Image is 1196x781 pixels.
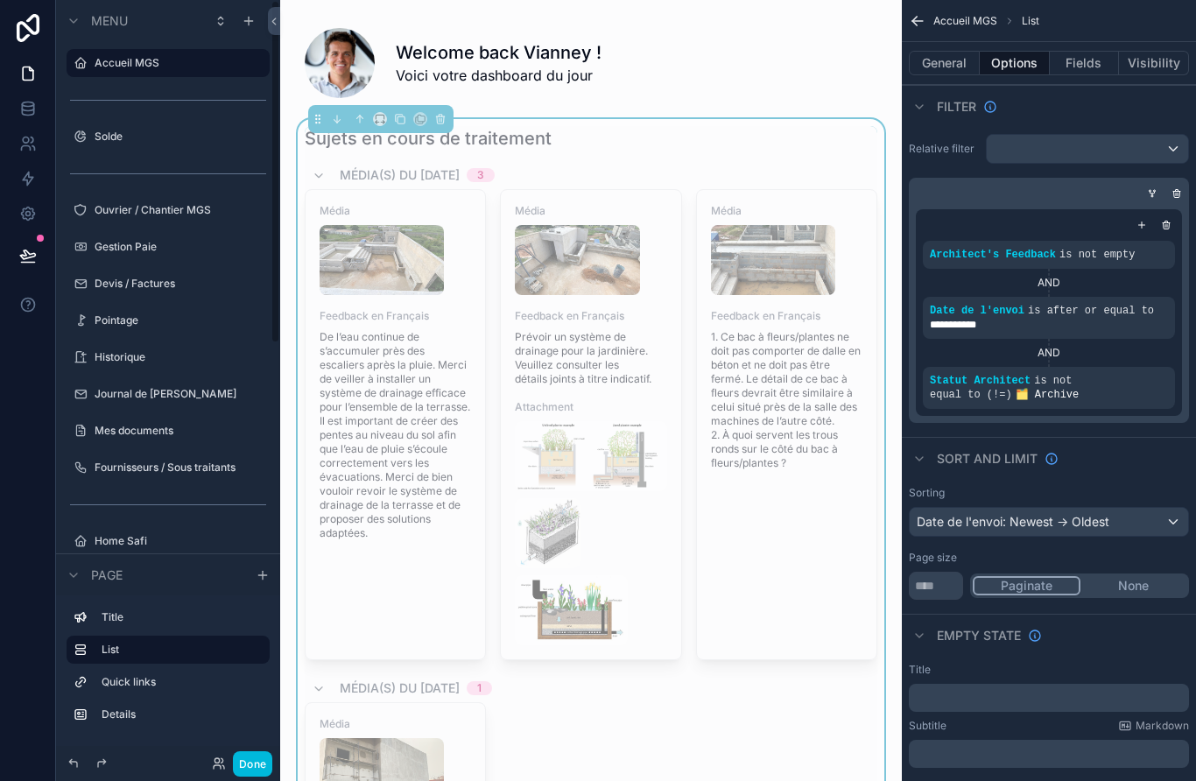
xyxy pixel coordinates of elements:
div: 1 [477,681,482,695]
span: De l’eau continue de s’accumuler près des escaliers après la pluie. Merci de veiller à installer ... [320,330,471,540]
div: Date de l'envoi: Newest -> Oldest [910,508,1188,536]
span: Média [320,204,471,218]
a: Markdown [1118,719,1189,733]
span: Accueil MGS [933,14,997,28]
label: Home Safi [95,534,259,548]
span: Feedback en Français [320,309,471,323]
span: Média [515,204,666,218]
label: List [102,643,256,657]
span: Sort And Limit [937,450,1038,468]
img: build-your-own-5.jpg [515,498,580,568]
label: Title [909,663,931,677]
label: Mes documents [95,424,259,438]
div: scrollable content [56,595,280,746]
span: is after or equal to [1028,305,1154,317]
span: Média(s) du [DATE] [340,679,460,697]
span: Empty state [937,627,1021,644]
label: Quick links [102,675,256,689]
label: Accueil MGS [95,56,259,70]
div: scrollable content [909,684,1189,712]
span: Média [320,717,471,731]
span: Architect's Feedback [930,249,1056,261]
button: Visibility [1119,51,1189,75]
label: Subtitle [909,719,946,733]
label: Details [102,707,256,721]
button: None [1080,576,1186,595]
span: Date de l'envoi [930,305,1024,317]
span: Média(s) du [DATE] [340,166,460,184]
h1: Sujets en cours de traitement [305,126,552,151]
label: Gestion Paie [95,240,259,254]
a: MédiaFeedback en FrançaisDe l’eau continue de s’accumuler près des escaliers après la pluie. Merc... [305,189,486,660]
span: List [1022,14,1039,28]
div: AND [923,276,1175,290]
span: is not empty [1059,249,1135,261]
a: MédiaFeedback en FrançaisPrévoir un système de drainage pour la jardinière. Veuillez consulter le... [500,189,681,660]
label: Devis / Factures [95,277,259,291]
label: Relative filter [909,142,979,156]
a: MédiaFeedback en Français1. Ce bac à fleurs/plantes ne doit pas comporter de dalle en béton et ne... [696,189,877,660]
span: 1. Ce bac à fleurs/plantes ne doit pas comporter de dalle en béton et ne doit pas être fermé. Le ... [711,330,862,470]
label: Ouvrier / Chantier MGS [95,203,259,217]
label: Fournisseurs / Sous traitants [95,461,259,475]
label: Pointage [95,313,259,327]
span: Page [91,566,123,584]
label: Solde [95,130,259,144]
button: Paginate [973,576,1080,595]
div: 3 [477,168,484,182]
img: Rain-garden-in-a-box.png [515,575,627,645]
span: Statut Architect [930,375,1031,387]
span: 🗂️ Archive [1016,389,1080,401]
label: Historique [95,350,259,364]
span: Feedback en Français [515,309,666,323]
span: Attachment [515,400,666,414]
span: Média [711,204,862,218]
span: Filter [937,98,976,116]
span: Prévoir un système de drainage pour la jardinière. Veuillez consulter les détails joints à titre ... [515,330,666,386]
div: scrollable content [909,740,1189,768]
label: Sorting [909,486,945,500]
div: AND [923,346,1175,360]
label: Title [102,610,256,624]
button: Done [233,751,272,777]
label: Journal de [PERSON_NAME] [95,387,259,401]
button: Options [980,51,1050,75]
span: Markdown [1136,719,1189,733]
button: Date de l'envoi: Newest -> Oldest [909,507,1189,537]
span: Feedback en Français [711,309,862,323]
button: Fields [1050,51,1120,75]
span: Menu [91,12,128,30]
button: General [909,51,980,75]
label: Page size [909,551,957,565]
img: example-planters-01_0.png [515,421,666,491]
